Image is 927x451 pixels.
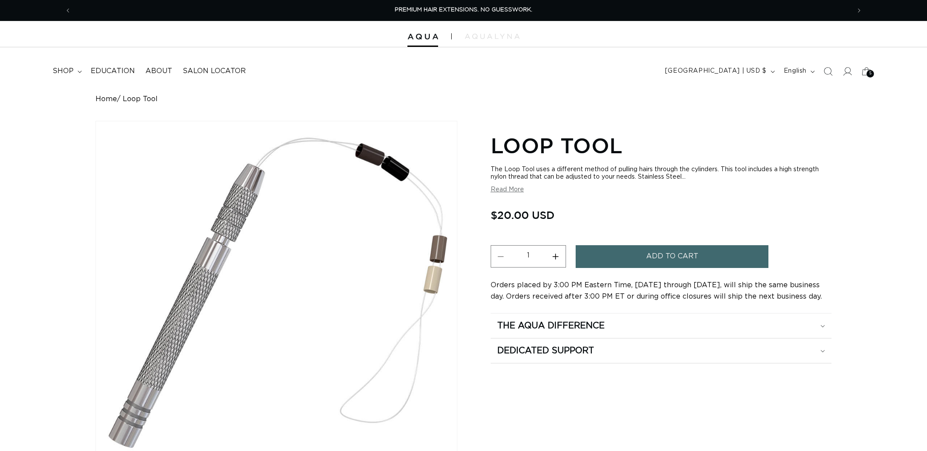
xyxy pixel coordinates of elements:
img: aqualyna.com [465,34,520,39]
h2: The Aqua Difference [497,320,605,331]
h2: Dedicated Support [497,345,594,356]
nav: breadcrumbs [96,95,831,103]
a: About [140,61,177,81]
span: $20.00 USD [491,207,555,223]
summary: Search [818,62,838,81]
button: Read More [491,186,524,194]
span: Add to cart [646,245,698,268]
button: Next announcement [849,2,869,19]
a: Home [96,95,117,103]
span: PREMIUM HAIR EXTENSIONS. NO GUESSWORK. [395,7,532,13]
img: Aqua Hair Extensions [407,34,438,40]
button: Previous announcement [58,2,78,19]
span: [GEOGRAPHIC_DATA] | USD $ [665,67,767,76]
div: The Loop Tool uses a different method of pulling hairs through the cylinders. This tool includes ... [491,166,831,181]
h1: Loop Tool [491,132,831,159]
a: Education [85,61,140,81]
span: Loop Tool [123,95,158,103]
summary: shop [47,61,85,81]
span: 5 [869,70,872,78]
span: About [145,67,172,76]
button: Add to cart [576,245,768,268]
span: Orders placed by 3:00 PM Eastern Time, [DATE] through [DATE], will ship the same business day. Or... [491,282,822,300]
span: Salon Locator [183,67,246,76]
button: [GEOGRAPHIC_DATA] | USD $ [660,63,778,80]
button: English [778,63,818,80]
a: Salon Locator [177,61,251,81]
summary: The Aqua Difference [491,314,831,338]
span: English [784,67,807,76]
summary: Dedicated Support [491,338,831,363]
span: Education [91,67,135,76]
span: shop [53,67,74,76]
